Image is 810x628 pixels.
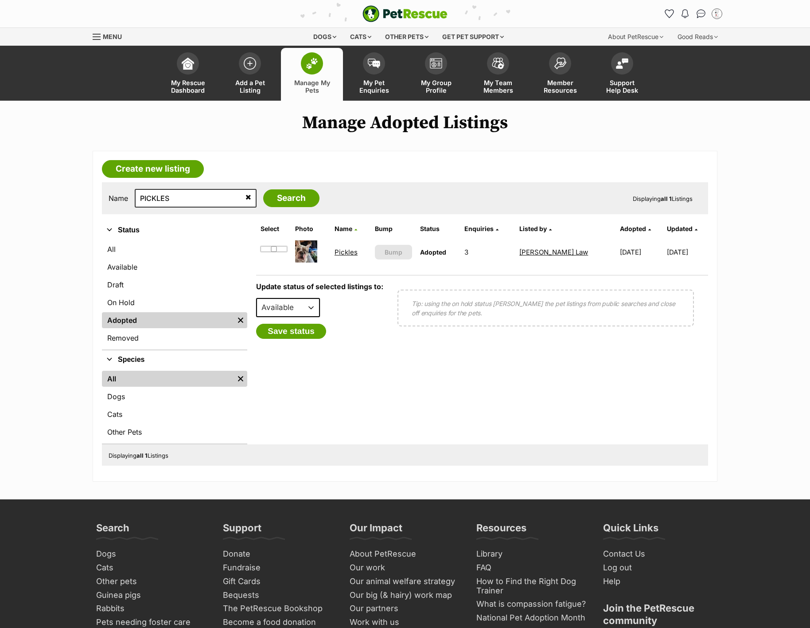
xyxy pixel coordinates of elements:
[93,589,210,602] a: Guinea pigs
[102,312,234,328] a: Adopted
[93,602,210,616] a: Rabbits
[346,561,464,575] a: Our work
[219,602,337,616] a: The PetRescue Bookshop
[461,237,515,267] td: 3
[257,222,291,236] th: Select
[464,225,494,232] span: translation missing: en.admin.listings.index.attributes.enquiries
[219,561,337,575] a: Fundraise
[346,547,464,561] a: About PetRescue
[335,225,352,232] span: Name
[678,7,692,21] button: Notifications
[344,28,378,46] div: Cats
[633,195,693,202] span: Displaying Listings
[182,57,194,70] img: dashboard-icon-eb2f2d2d3e046f16d808141f083e7271f6b2e854fb5c12c21221c1fb7104beca.svg
[102,160,204,178] a: Create new listing
[102,294,247,310] a: On Hold
[697,9,706,18] img: chat-41dd97257d64d25036548639549fe6c8038ab92f7586957e7f3b1b290dea8141.svg
[661,195,672,202] strong: all 1
[102,330,247,346] a: Removed
[473,547,591,561] a: Library
[102,369,247,444] div: Species
[667,225,697,232] a: Updated
[368,59,380,68] img: pet-enquiries-icon-7e3ad2cf08bfb03b45e93fb7055b45f3efa6380592205ae92323e6603595dc1f.svg
[371,222,416,236] th: Bump
[93,561,210,575] a: Cats
[219,547,337,561] a: Donate
[540,79,580,94] span: Member Resources
[476,522,526,539] h3: Resources
[591,48,653,101] a: Support Help Desk
[102,371,234,387] a: All
[219,48,281,101] a: Add a Pet Listing
[346,602,464,616] a: Our partners
[157,48,219,101] a: My Rescue Dashboard
[219,575,337,589] a: Gift Cards
[346,575,464,589] a: Our animal welfare strategy
[519,225,552,232] a: Listed by
[602,79,642,94] span: Support Help Desk
[102,424,247,440] a: Other Pets
[473,561,591,575] a: FAQ
[292,79,332,94] span: Manage My Pets
[603,522,658,539] h3: Quick Links
[710,7,724,21] button: My account
[473,597,591,611] a: What is compassion fatigue?
[467,48,529,101] a: My Team Members
[667,237,707,267] td: [DATE]
[362,5,448,22] img: logo-e224e6f780fb5917bec1dbf3a21bbac754714ae5b6737aabdf751b685950b380.svg
[554,57,566,69] img: member-resources-icon-8e73f808a243e03378d46382f2149f9095a855e16c252ad45f914b54edf8863c.svg
[93,547,210,561] a: Dogs
[256,324,326,339] button: Save status
[620,225,651,232] a: Adopted
[379,28,435,46] div: Other pets
[109,452,168,459] span: Displaying Listings
[234,371,247,387] a: Remove filter
[616,58,628,69] img: help-desk-icon-fdf02630f3aa405de69fd3d07c3f3aa587a6932b1a1747fa1d2bba05be0121f9.svg
[602,28,670,46] div: About PetRescue
[292,222,330,236] th: Photo
[136,452,148,459] strong: all 1
[464,225,498,232] a: Enquiries
[713,9,721,18] img: Vicki Law profile pic
[263,189,319,207] input: Search
[529,48,591,101] a: Member Resources
[519,225,547,232] span: Listed by
[354,79,394,94] span: My Pet Enquiries
[219,589,337,602] a: Bequests
[436,28,510,46] div: Get pet support
[662,7,676,21] a: Favourites
[234,312,247,328] a: Remove filter
[473,575,591,597] a: How to Find the Right Dog Trainer
[102,389,247,404] a: Dogs
[420,248,446,256] span: Adopted
[375,245,412,259] button: Bump
[223,522,261,539] h3: Support
[102,224,247,236] button: Status
[405,48,467,101] a: My Group Profile
[230,79,270,94] span: Add a Pet Listing
[307,28,343,46] div: Dogs
[694,7,708,21] a: Conversations
[667,225,693,232] span: Updated
[93,575,210,589] a: Other pets
[102,354,247,365] button: Species
[620,225,646,232] span: Adopted
[492,58,504,69] img: team-members-icon-5396bd8760b3fe7c0b43da4ab00e1e3bb1a5d9ba89233759b79545d2d3fc5d0d.svg
[96,522,129,539] h3: Search
[103,33,122,40] span: Menu
[281,48,343,101] a: Manage My Pets
[681,9,689,18] img: notifications-46538b983faf8c2785f20acdc204bb7945ddae34d4c08c2a6579f10ce5e182be.svg
[600,575,717,589] a: Help
[102,406,247,422] a: Cats
[478,79,518,94] span: My Team Members
[102,277,247,293] a: Draft
[412,299,680,318] p: Tip: using the on hold status [PERSON_NAME] the pet listings from public searches and close off e...
[600,547,717,561] a: Contact Us
[102,241,247,257] a: All
[256,282,383,291] label: Update status of selected listings to:
[346,589,464,602] a: Our big (& hairy) work map
[335,248,358,256] a: Pickles
[350,522,402,539] h3: Our Impact
[417,222,460,236] th: Status
[600,561,717,575] a: Log out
